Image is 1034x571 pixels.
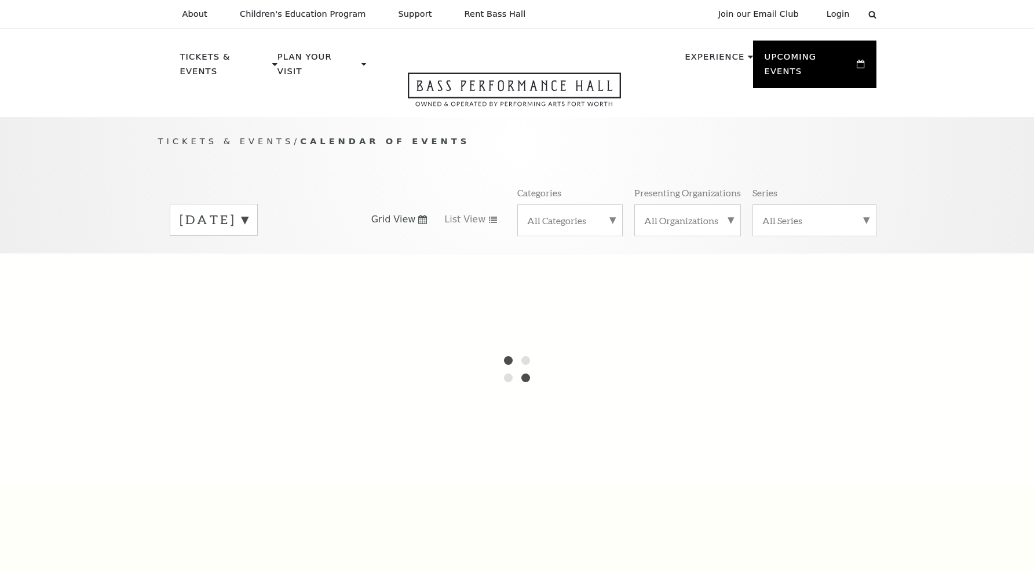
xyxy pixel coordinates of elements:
p: About [182,9,207,19]
span: List View [444,213,485,226]
p: Upcoming Events [765,50,854,85]
label: All Series [762,214,867,226]
p: Support [399,9,432,19]
p: Categories [517,186,561,199]
p: Children's Education Program [240,9,366,19]
p: Experience [685,50,744,71]
label: All Categories [527,214,613,226]
span: Tickets & Events [158,136,294,146]
p: Tickets & Events [180,50,270,85]
span: Grid View [371,213,416,226]
label: [DATE] [180,211,248,229]
p: Presenting Organizations [634,186,741,199]
p: / [158,134,876,149]
p: Rent Bass Hall [465,9,526,19]
span: Calendar of Events [300,136,470,146]
p: Plan Your Visit [277,50,359,85]
label: All Organizations [644,214,731,226]
p: Series [752,186,777,199]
